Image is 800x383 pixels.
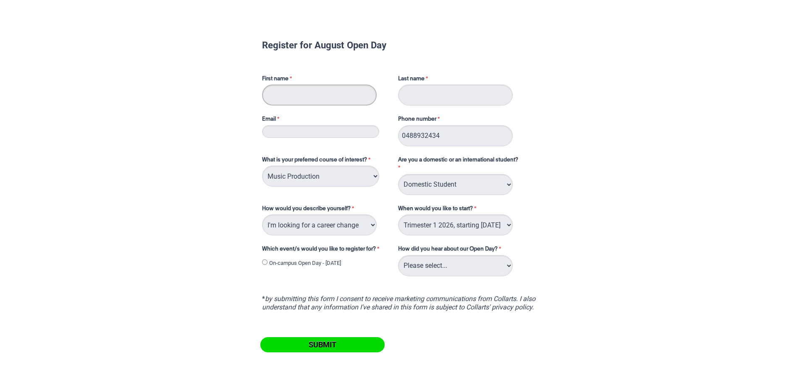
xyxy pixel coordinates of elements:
select: How would you describe yourself? [262,214,377,235]
label: Email [262,115,390,125]
label: First name [262,75,390,85]
input: First name [262,85,377,106]
label: How did you hear about our Open Day? [398,245,503,255]
h1: Register for August Open Day [262,41,538,49]
input: Phone number [398,125,513,146]
select: Are you a domestic or an international student? [398,174,513,195]
label: Phone number [398,115,442,125]
label: Which event/s would you like to register for? [262,245,390,255]
label: On-campus Open Day - [DATE] [269,259,341,267]
label: How would you describe yourself? [262,205,390,215]
span: Are you a domestic or an international student? [398,157,518,163]
i: by submitting this form I consent to receive marketing communications from Collarts. I also under... [262,295,535,311]
select: When would you like to start? [398,214,513,235]
select: What is your preferred course of interest? [262,166,379,187]
input: Last name [398,85,513,106]
input: Submit [260,337,385,352]
select: How did you hear about our Open Day? [398,255,513,276]
input: Email [262,125,379,138]
label: Last name [398,75,430,85]
label: When would you like to start? [398,205,532,215]
label: What is your preferred course of interest? [262,156,390,166]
